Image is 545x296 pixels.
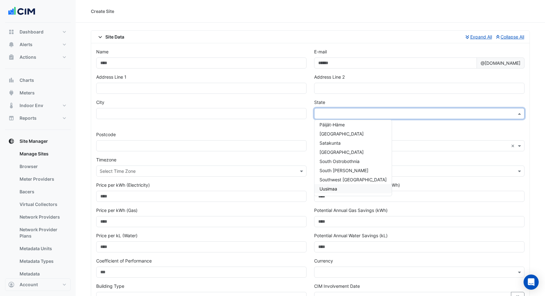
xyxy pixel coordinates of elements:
[8,54,15,60] app-icon: Actions
[20,102,43,109] span: Indoor Env
[20,54,36,60] span: Actions
[314,48,327,55] label: E-mail
[15,198,71,211] a: Virtual Collectors
[5,87,71,99] button: Meters
[319,149,364,155] span: [GEOGRAPHIC_DATA]
[15,148,71,160] a: Manage Sites
[524,275,539,290] div: Open Intercom Messenger
[5,135,71,148] button: Site Manager
[20,281,38,288] span: Account
[5,99,71,112] button: Indoor Env
[8,5,36,18] img: Company Logo
[91,8,114,15] div: Create Site
[5,112,71,124] button: Reports
[20,138,48,144] span: Site Manager
[15,268,71,280] a: Metadata
[8,115,15,121] app-icon: Reports
[314,120,392,196] ng-dropdown-panel: Options list
[15,211,71,223] a: Network Providers
[20,90,35,96] span: Meters
[319,168,368,173] span: South [PERSON_NAME]
[96,33,124,40] span: Site Data
[8,77,15,83] app-icon: Charts
[20,29,44,35] span: Dashboard
[15,173,71,185] a: Meter Providers
[8,138,15,144] app-icon: Site Manager
[314,257,333,264] label: Currency
[314,207,388,214] label: Potential Annual Gas Savings (kWh)
[96,207,138,214] label: Price per kWh (Gas)
[319,159,360,164] span: South Ostrobothnia
[464,33,492,40] button: Expand All
[20,77,34,83] span: Charts
[15,255,71,268] a: Metadata Types
[319,186,337,191] span: Uusimaa
[314,74,345,80] label: Address Line 2
[96,182,150,188] label: Price per kWh (Electricity)
[96,283,124,289] label: Building Type
[314,99,325,106] label: State
[15,223,71,242] a: Network Provider Plans
[15,160,71,173] a: Browser
[314,283,360,289] label: CIM Involvement Date
[96,156,116,163] label: Timezone
[5,38,71,51] button: Alerts
[20,115,37,121] span: Reports
[314,232,388,239] label: Potential Annual Water Savings (kL)
[96,48,108,55] label: Name
[511,142,516,149] span: Clear
[96,257,152,264] label: Coefficient of Performance
[319,177,387,182] span: Southwest [GEOGRAPHIC_DATA]
[96,232,138,239] label: Price per kL (Water)
[319,122,345,127] span: Päijät-Häme
[96,99,104,106] label: City
[5,26,71,38] button: Dashboard
[96,131,116,138] label: Postcode
[8,102,15,109] app-icon: Indoor Env
[5,278,71,291] button: Account
[8,90,15,96] app-icon: Meters
[477,57,524,69] span: @[DOMAIN_NAME]
[495,33,525,40] button: Collapse All
[319,140,341,146] span: Satakunta
[20,41,32,48] span: Alerts
[314,120,524,126] div: State is required
[8,29,15,35] app-icon: Dashboard
[319,131,364,136] span: [GEOGRAPHIC_DATA]
[5,51,71,63] button: Actions
[5,74,71,87] button: Charts
[8,41,15,48] app-icon: Alerts
[15,242,71,255] a: Metadata Units
[96,74,126,80] label: Address Line 1
[15,185,71,198] a: Bacers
